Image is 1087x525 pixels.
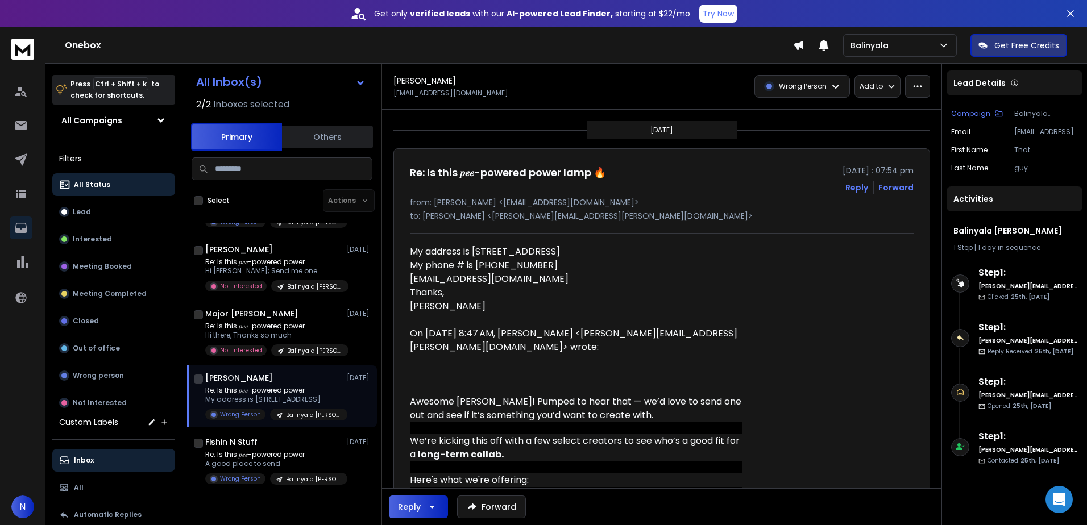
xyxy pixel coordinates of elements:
[953,243,1076,252] div: |
[205,331,342,340] p: Hi there, Thanks so much
[11,495,34,518] button: N
[52,364,175,387] button: Wrong person
[988,402,1051,410] p: Opened
[951,109,990,118] p: Campaign
[205,436,258,448] h1: Fishin N Stuff
[410,165,606,181] h1: Re: Is this 𝑝𝑒𝑒-powered power lamp 🔥
[347,438,372,447] p: [DATE]
[205,308,298,319] h1: Major [PERSON_NAME]
[418,448,504,461] strong: long-term collab.
[287,282,342,291] p: Balinyala [PERSON_NAME]
[410,473,742,487] div: Here's what we're offering:
[978,336,1078,345] h6: [PERSON_NAME][EMAIL_ADDRESS][PERSON_NAME][DOMAIN_NAME]
[52,109,175,132] button: All Campaigns
[220,346,262,355] p: Not Interested
[1011,293,1049,301] span: 25th, [DATE]
[73,344,120,353] p: Out of office
[1035,347,1073,356] span: 25th, [DATE]
[970,34,1067,57] button: Get Free Credits
[433,487,742,499] div: Free product
[374,8,690,19] p: Get only with our starting at $22/mo
[74,483,84,492] p: All
[951,145,988,155] p: First Name
[1014,164,1078,173] p: guy
[187,70,375,93] button: All Inbox(s)
[70,78,159,101] p: Press to check for shortcuts.
[410,299,742,313] div: [PERSON_NAME]
[52,173,175,196] button: All Status
[410,8,470,19] strong: verified leads
[52,228,175,251] button: Interested
[1014,109,1078,118] p: Balinyala [PERSON_NAME]
[953,243,973,252] span: 1 Step
[398,501,421,512] div: Reply
[978,375,1078,389] h6: Step 1 :
[410,395,742,422] div: Awesome [PERSON_NAME]! Pumped to hear that — we’d love to send one out and see if it’s something ...
[410,210,914,222] p: to: [PERSON_NAME] <[PERSON_NAME][EMAIL_ADDRESS][PERSON_NAME][DOMAIN_NAME]>
[213,98,289,111] h3: Inboxes selected
[59,416,118,428] h3: Custom Labels
[860,82,883,91] p: Add to
[410,434,742,461] div: We’re kicking this off with a few select creators to see who’s a good fit for a
[978,243,1040,252] span: 1 day in sequence
[953,225,1076,236] h1: Balinyala [PERSON_NAME]
[393,89,508,98] p: [EMAIL_ADDRESS][DOMAIN_NAME]
[978,430,1078,443] h6: Step 1 :
[410,272,742,286] div: [EMAIL_ADDRESS][DOMAIN_NAME]
[988,347,1073,356] p: Reply Received
[953,77,1006,89] p: Lead Details
[978,282,1078,290] h6: [PERSON_NAME][EMAIL_ADDRESS][PERSON_NAME][DOMAIN_NAME]
[65,39,793,52] h1: Onebox
[205,395,342,404] p: My address is [STREET_ADDRESS]
[73,235,112,244] p: Interested
[347,373,372,382] p: [DATE]
[1020,456,1059,465] span: 25th, [DATE]
[347,245,372,254] p: [DATE]
[1014,127,1078,136] p: [EMAIL_ADDRESS][DOMAIN_NAME]
[978,445,1078,454] h6: [PERSON_NAME][EMAIL_ADDRESS][PERSON_NAME][DOMAIN_NAME]
[205,266,342,276] p: Hi [PERSON_NAME]; Send me one
[74,180,110,189] p: All Status
[196,76,262,88] h1: All Inbox(s)
[52,449,175,472] button: Inbox
[951,127,970,136] p: Email
[52,337,175,360] button: Out of office
[73,262,132,271] p: Meeting Booked
[52,391,175,414] button: Not Interested
[878,182,914,193] div: Forward
[73,316,99,326] p: Closed
[457,495,526,518] button: Forward
[843,165,914,176] p: [DATE] : 07:54 pm
[988,293,1049,301] p: Clicked
[703,8,734,19] p: Try Now
[52,310,175,332] button: Closed
[191,123,282,151] button: Primary
[52,255,175,278] button: Meeting Booked
[74,456,94,465] p: Inbox
[220,474,261,483] p: Wrong Person
[52,282,175,305] button: Meeting Completed
[11,39,34,60] img: logo
[699,5,737,23] button: Try Now
[73,371,124,380] p: Wrong person
[52,476,175,499] button: All
[994,40,1059,51] p: Get Free Credits
[220,282,262,290] p: Not Interested
[410,197,914,208] p: from: [PERSON_NAME] <[EMAIL_ADDRESS][DOMAIN_NAME]>
[52,151,175,166] h3: Filters
[220,410,261,419] p: Wrong Person
[978,391,1078,399] h6: [PERSON_NAME][EMAIL_ADDRESS][PERSON_NAME][DOMAIN_NAME]
[205,322,342,331] p: Re: Is this 𝑝𝑒𝑒-powered power
[282,124,373,149] button: Others
[73,207,91,216] p: Lead
[52,201,175,223] button: Lead
[393,75,456,86] h1: [PERSON_NAME]
[978,266,1078,280] h6: Step 1 :
[389,495,448,518] button: Reply
[988,456,1059,465] p: Contacted
[205,257,342,266] p: Re: Is this 𝑝𝑒𝑒-powered power
[347,309,372,318] p: [DATE]
[286,475,341,484] p: Balinyala [PERSON_NAME]
[507,8,613,19] strong: AI-powered Lead Finder,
